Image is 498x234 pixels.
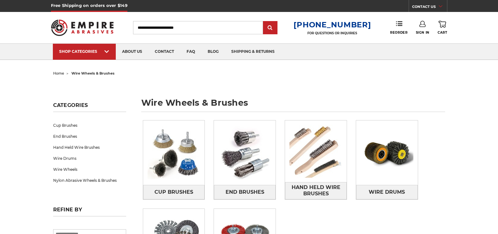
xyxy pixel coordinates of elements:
[390,31,407,35] span: Reorder
[214,185,276,199] a: End Brushes
[141,98,445,112] h1: wire wheels & brushes
[53,102,126,112] h5: Categories
[225,44,281,60] a: shipping & returns
[148,44,180,60] a: contact
[53,207,126,216] h5: Refine by
[53,71,64,75] a: home
[53,142,126,153] a: Hand Held Wire Brushes
[285,182,347,199] a: Hand Held Wire Brushes
[390,21,407,34] a: Reorder
[53,164,126,175] a: Wire Wheels
[154,187,193,198] span: Cup Brushes
[143,185,205,199] a: Cup Brushes
[294,20,371,29] a: [PHONE_NUMBER]
[369,187,405,198] span: Wire Drums
[264,22,277,34] input: Submit
[53,175,126,186] a: Nylon Abrasive Wheels & Brushes
[356,185,418,199] a: Wire Drums
[51,15,114,40] img: Empire Abrasives
[71,71,115,75] span: wire wheels & brushes
[116,44,148,60] a: about us
[59,49,109,54] div: SHOP CATEGORIES
[201,44,225,60] a: blog
[53,120,126,131] a: Cup Brushes
[285,120,347,182] img: Hand Held Wire Brushes
[438,31,447,35] span: Cart
[356,122,418,184] img: Wire Drums
[226,187,264,198] span: End Brushes
[143,122,205,184] img: Cup Brushes
[285,182,346,199] span: Hand Held Wire Brushes
[294,31,371,35] p: FOR QUESTIONS OR INQUIRIES
[412,3,447,12] a: CONTACT US
[416,31,429,35] span: Sign In
[53,153,126,164] a: Wire Drums
[438,21,447,35] a: Cart
[214,122,276,184] img: End Brushes
[53,131,126,142] a: End Brushes
[180,44,201,60] a: faq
